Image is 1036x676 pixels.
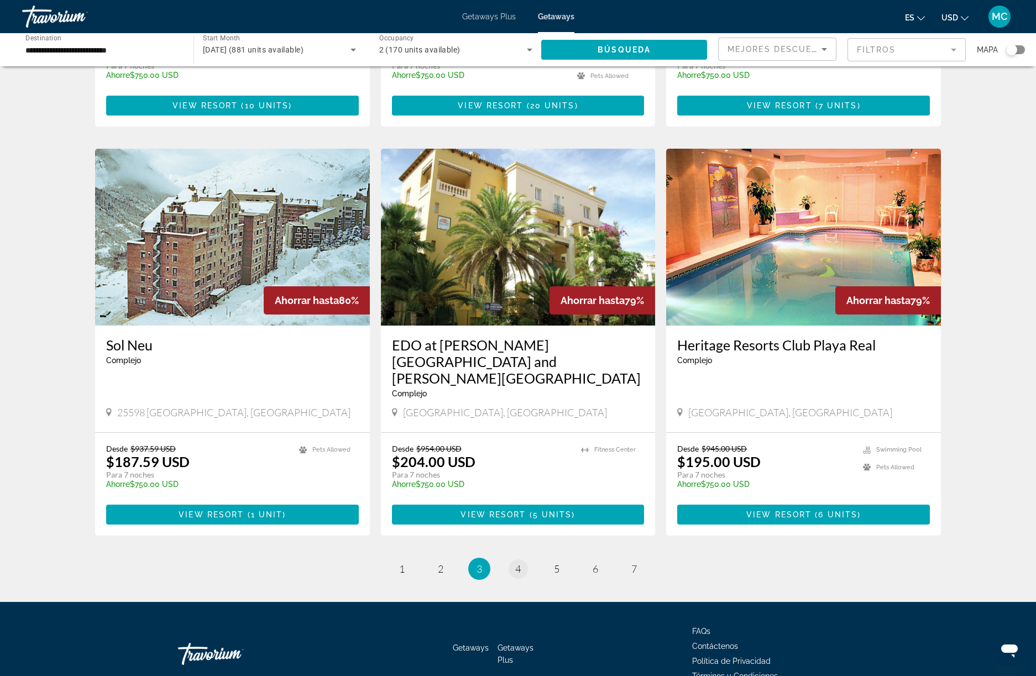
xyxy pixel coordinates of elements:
a: Getaways [538,12,574,21]
span: Occupancy [379,34,414,42]
span: es [905,13,914,22]
button: View Resort(5 units) [392,505,645,525]
span: Start Month [203,34,240,42]
p: Para 7 noches [677,470,852,480]
span: View Resort [746,510,812,519]
button: Búsqueda [541,40,707,60]
p: $750.00 USD [106,71,281,80]
span: Ahorre [677,480,701,489]
span: Ahorre [106,71,130,80]
span: Complejo [677,356,712,365]
span: Complejo [392,389,427,398]
span: Ahorrar hasta [846,295,911,306]
span: Pets Allowed [590,72,629,80]
span: 7 [631,563,637,575]
span: View Resort [179,510,244,519]
span: [DATE] (881 units available) [203,45,304,54]
span: FAQs [692,627,710,636]
p: $204.00 USD [392,453,475,470]
span: MC [992,11,1007,22]
a: EDO at [PERSON_NAME][GEOGRAPHIC_DATA] and [PERSON_NAME][GEOGRAPHIC_DATA] [392,337,645,386]
div: 80% [264,286,370,315]
span: 6 units [818,510,857,519]
a: Contáctenos [692,642,738,651]
span: 10 units [245,101,289,110]
button: User Menu [985,5,1014,28]
span: Fitness Center [594,446,636,453]
span: ( ) [812,510,861,519]
mat-select: Sort by [728,43,827,56]
p: $750.00 USD [677,480,852,489]
span: ( ) [523,101,578,110]
a: Sol Neu [106,337,359,353]
button: View Resort(1 unit) [106,505,359,525]
span: Ahorrar hasta [275,295,339,306]
span: 5 units [533,510,572,519]
span: $937.59 USD [130,444,176,453]
button: View Resort(10 units) [106,96,359,116]
span: 7 units [819,101,857,110]
span: 2 (170 units available) [379,45,461,54]
img: ii_ead1.jpg [381,149,656,326]
span: 6 [593,563,598,575]
button: Change currency [941,9,969,25]
span: Swimming Pool [876,446,922,453]
span: Pets Allowed [312,446,350,453]
p: Para 7 noches [106,470,288,480]
span: [GEOGRAPHIC_DATA], [GEOGRAPHIC_DATA] [688,406,892,418]
a: Travorium [178,637,289,670]
img: 4803O01X.jpg [666,149,941,326]
span: Desde [392,444,414,453]
span: Desde [677,444,699,453]
p: $750.00 USD [392,480,571,489]
span: View Resort [747,101,812,110]
span: View Resort [458,101,523,110]
button: Change language [905,9,925,25]
span: 20 units [530,101,575,110]
img: 3106E01X.jpg [95,149,370,326]
span: View Resort [172,101,238,110]
button: View Resort(7 units) [677,96,930,116]
span: 1 unit [251,510,283,519]
span: Mejores descuentos [728,45,838,54]
a: Getaways Plus [462,12,516,21]
nav: Pagination [95,558,941,580]
span: ( ) [238,101,292,110]
a: Política de Privacidad [692,657,771,665]
button: View Resort(20 units) [392,96,645,116]
span: 25598 [GEOGRAPHIC_DATA], [GEOGRAPHIC_DATA] [117,406,350,418]
a: Getaways [453,643,489,652]
div: 79% [835,286,941,315]
span: Búsqueda [598,45,651,54]
span: Ahorre [392,480,416,489]
button: View Resort(6 units) [677,505,930,525]
p: Para 7 noches [392,470,571,480]
span: View Resort [461,510,526,519]
a: Getaways Plus [498,643,533,664]
p: $750.00 USD [392,71,567,80]
span: USD [941,13,958,22]
span: Ahorre [677,71,701,80]
span: 3 [477,563,482,575]
span: Destination [25,34,61,41]
span: ( ) [526,510,575,519]
span: Ahorre [106,480,130,489]
span: 4 [515,563,521,575]
p: $750.00 USD [677,71,852,80]
div: 79% [550,286,655,315]
span: ( ) [244,510,286,519]
a: Heritage Resorts Club Playa Real [677,337,930,353]
span: Ahorrar hasta [561,295,625,306]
